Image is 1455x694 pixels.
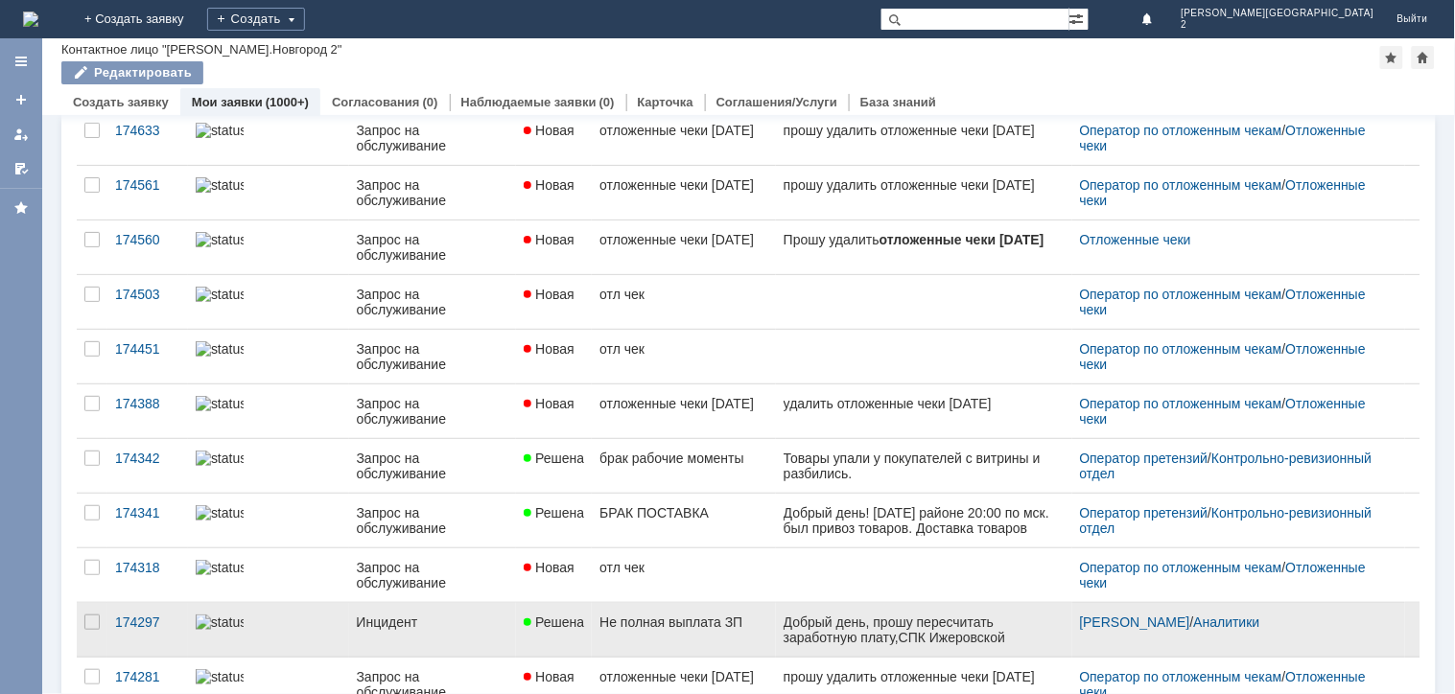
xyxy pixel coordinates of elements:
[1080,560,1282,575] a: Оператор по отложенным чекам
[1080,341,1282,357] a: Оператор по отложенным чекам
[599,232,768,247] div: отложенные чеки [DATE]
[524,396,575,411] span: Новая
[196,396,244,411] img: statusbar-100 (1).png
[1194,614,1260,630] a: Аналитики
[516,166,592,220] a: Новая
[1080,505,1397,536] div: /
[599,451,768,466] div: брак рабочие моменты
[599,560,768,575] div: отл чек
[599,95,615,109] div: (0)
[1080,341,1370,372] a: Отложенные чеки
[207,8,305,31] div: Создать
[524,560,575,575] span: Новая
[357,614,509,630] div: Инцидент
[1182,8,1374,19] span: [PERSON_NAME][GEOGRAPHIC_DATA]
[1412,46,1435,69] div: Сделать домашней страницей
[524,123,575,138] span: Новая
[115,451,180,466] div: 174342
[61,42,342,57] div: Контактное лицо "[PERSON_NAME].Новгород 2"
[599,669,768,684] div: отложенные чеки [DATE]
[1080,287,1397,317] div: /
[1080,614,1397,630] div: /
[115,341,180,357] div: 174451
[357,177,509,208] div: Запрос на обслуживание
[357,505,509,536] div: Запрос на обслуживание
[188,275,349,329] a: statusbar-100 (1).png
[599,505,768,520] div: БРАК ПОСТАВКА
[196,505,244,520] img: statusbar-100 (1).png
[357,287,509,317] div: Запрос на обслуживание
[592,166,776,220] a: отложенные чеки [DATE]
[349,330,517,383] a: Запрос на обслуживание
[516,111,592,165] a: Новая
[192,95,263,109] a: Мои заявки
[1080,123,1282,138] a: Оператор по отложенным чекам
[196,451,244,466] img: statusbar-100 (1).png
[423,95,438,109] div: (0)
[592,603,776,657] a: Не полная выплата ЗП
[1380,46,1403,69] div: Добавить в избранное
[188,220,349,274] a: statusbar-0 (1).png
[196,232,244,247] img: statusbar-0 (1).png
[349,220,517,274] a: Запрос на обслуживание
[115,177,180,193] div: 174561
[349,548,517,602] a: Запрос на обслуживание
[860,95,936,109] a: База знаний
[115,396,180,411] div: 174388
[73,95,169,109] a: Создать заявку
[349,275,517,329] a: Запрос на обслуживание
[599,614,768,630] div: Не полная выплата ЗП
[524,177,575,193] span: Новая
[524,669,575,684] span: Новая
[196,669,244,684] img: statusbar-100 (1).png
[524,341,575,357] span: Новая
[1080,451,1209,466] a: Оператор претензий
[107,548,188,602] a: 174318
[188,166,349,220] a: statusbar-100 (1).png
[266,95,309,109] div: (1000+)
[592,111,776,165] a: отложенные чеки [DATE]
[349,384,517,438] a: Запрос на обслуживание
[196,287,244,302] img: statusbar-100 (1).png
[1069,9,1089,27] span: Расширенный поиск
[516,220,592,274] a: Новая
[1080,451,1376,481] a: Контрольно-ревизионный отдел
[1080,669,1282,684] a: Оператор по отложенным чекам
[107,439,188,493] a: 174342
[188,548,349,602] a: statusbar-100 (1).png
[461,95,597,109] a: Наблюдаемые заявки
[188,330,349,383] a: statusbar-100 (1).png
[524,287,575,302] span: Новая
[524,232,575,247] span: Новая
[44,92,89,107] span: +1000р
[592,330,776,383] a: отл чек
[188,111,349,165] a: statusbar-100 (1).png
[1080,614,1190,630] a: [PERSON_NAME]
[6,153,36,184] a: Мои согласования
[357,560,509,590] div: Запрос на обслуживание
[357,232,509,263] div: Запрос на обслуживание
[357,123,509,153] div: Запрос на обслуживание
[1080,560,1370,590] a: Отложенные чеки
[1080,505,1376,536] a: Контрольно-ревизионный отдел
[516,384,592,438] a: Новая
[592,384,776,438] a: отложенные чеки [DATE]
[516,330,592,383] a: Новая
[349,166,517,220] a: Запрос на обслуживание
[524,451,584,466] span: Решена
[1080,177,1370,208] a: Отложенные чеки
[1080,505,1209,520] a: Оператор претензий
[524,614,584,630] span: Решена
[188,384,349,438] a: statusbar-100 (1).png
[115,287,180,302] div: 174503
[592,439,776,493] a: брак рабочие моменты
[1080,287,1370,317] a: Отложенные чеки
[599,287,768,302] div: отл чек
[188,494,349,547] a: statusbar-100 (1).png
[1080,396,1282,411] a: Оператор по отложенным чекам
[1080,560,1397,590] div: /
[107,494,188,547] a: 174341
[188,603,349,657] a: statusbar-100 (1).png
[349,439,517,493] a: Запрос на обслуживание
[516,494,592,547] a: Решена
